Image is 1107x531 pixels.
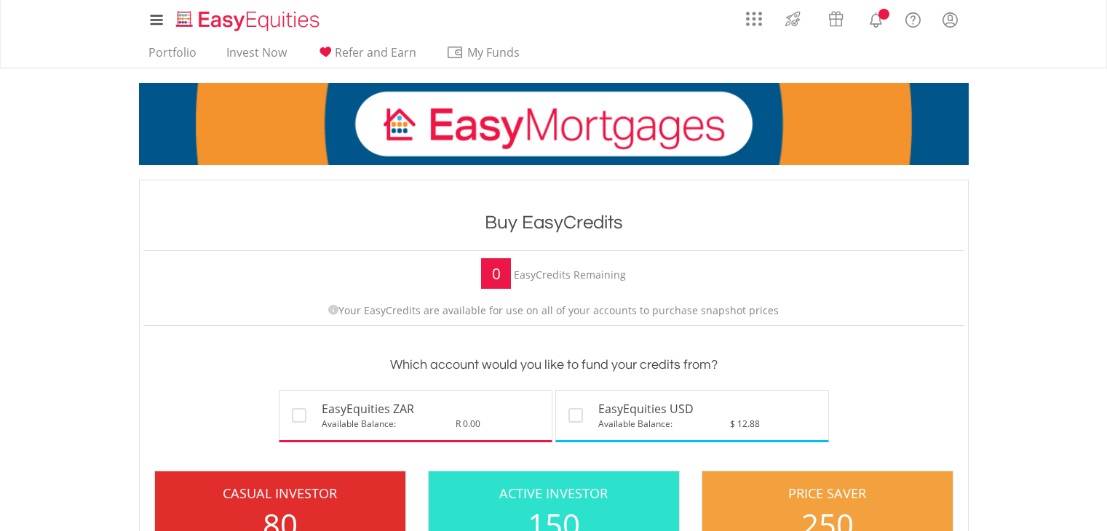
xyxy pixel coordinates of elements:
a: Portfolio [143,45,202,68]
a: FAQ's and Support [894,4,932,33]
a: Vouchers [814,4,857,31]
div: 0 [481,258,511,289]
h1: Buy EasyCredits [143,209,964,236]
img: EasyMortage Promotion Banner [139,83,969,165]
span: R 0.00 [456,418,480,430]
a: My Profile [932,4,969,36]
div: EasyCredits Remaining [514,269,626,284]
a: Invest Now [221,45,293,68]
div: Price Saver [702,484,953,503]
span: Refer and Earn [335,44,416,60]
a: AppsGrid [737,4,771,27]
img: grid-menu-icon.svg [746,11,762,27]
img: vouchers-v2.svg [824,7,848,31]
h3: Which account would you like to fund your credits from? [143,355,964,375]
span: Available Balance: [598,418,672,430]
span: Available Balance: [322,418,396,430]
div: Casual Investor [155,484,405,503]
p: Your EasyCredits are available for use on all of your accounts to purchase snapshot prices [150,303,956,318]
span: My Funds [446,43,541,62]
a: Home page [170,4,325,33]
img: EasyEquities_Logo.png [173,9,325,33]
a: Notifications [857,4,894,33]
a: Refer and Earn [311,45,422,68]
span: EasyEquities USD [598,401,694,418]
div: Active Investor [429,484,679,503]
span: EasyEquities ZAR [322,401,414,418]
img: thrive-v2.svg [781,7,805,31]
span: $ 12.88 [730,418,760,430]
